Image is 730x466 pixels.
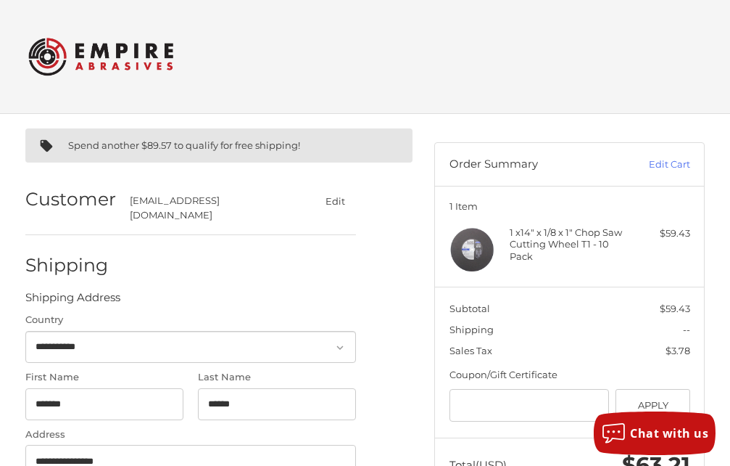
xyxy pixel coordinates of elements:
[449,345,492,356] span: Sales Tax
[613,158,690,172] a: Edit Cart
[25,428,357,442] label: Address
[198,370,357,385] label: Last Name
[449,200,690,212] h3: 1 Item
[630,425,708,441] span: Chat with us
[68,139,300,151] span: Spend another $89.57 to qualify for free shipping!
[314,190,356,211] button: Edit
[449,389,609,422] input: Gift Certificate or Coupon Code
[25,370,184,385] label: First Name
[25,188,116,210] h2: Customer
[449,324,494,335] span: Shipping
[28,28,173,85] img: Empire Abrasives
[630,226,690,241] div: $59.43
[665,345,690,356] span: $3.78
[130,194,286,222] div: [EMAIL_ADDRESS][DOMAIN_NAME]
[510,226,626,262] h4: 1 x 14" x 1/8 x 1" Chop Saw Cutting Wheel T1 - 10 Pack
[449,303,490,314] span: Subtotal
[25,313,357,327] label: Country
[683,324,690,335] span: --
[660,303,690,314] span: $59.43
[615,389,690,422] button: Apply
[25,254,110,277] h2: Shipping
[449,158,614,172] h3: Order Summary
[594,412,716,455] button: Chat with us
[25,290,120,313] legend: Shipping Address
[449,368,690,383] div: Coupon/Gift Certificate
